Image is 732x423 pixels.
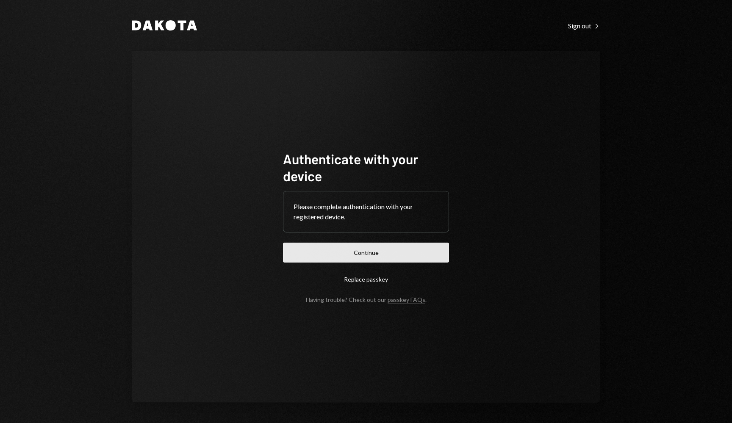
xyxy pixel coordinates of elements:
a: Sign out [568,21,600,30]
a: passkey FAQs [388,296,425,304]
div: Please complete authentication with your registered device. [294,202,438,222]
div: Having trouble? Check out our . [306,296,427,303]
h1: Authenticate with your device [283,150,449,184]
div: Sign out [568,22,600,30]
button: Continue [283,243,449,263]
button: Replace passkey [283,269,449,289]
